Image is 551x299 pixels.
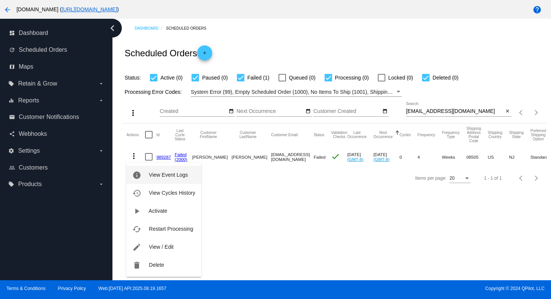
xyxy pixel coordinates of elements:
[149,244,174,250] span: View / Edit
[149,172,188,178] span: View Event Logs
[149,190,195,196] span: View Cycles History
[149,262,164,268] span: Delete
[149,208,168,214] span: Activate
[132,171,141,180] mat-icon: info
[132,261,141,270] mat-icon: delete
[149,226,193,232] span: Restart Processing
[132,225,141,234] mat-icon: cached
[132,243,141,252] mat-icon: edit
[132,189,141,198] mat-icon: history
[132,207,141,216] mat-icon: play_arrow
